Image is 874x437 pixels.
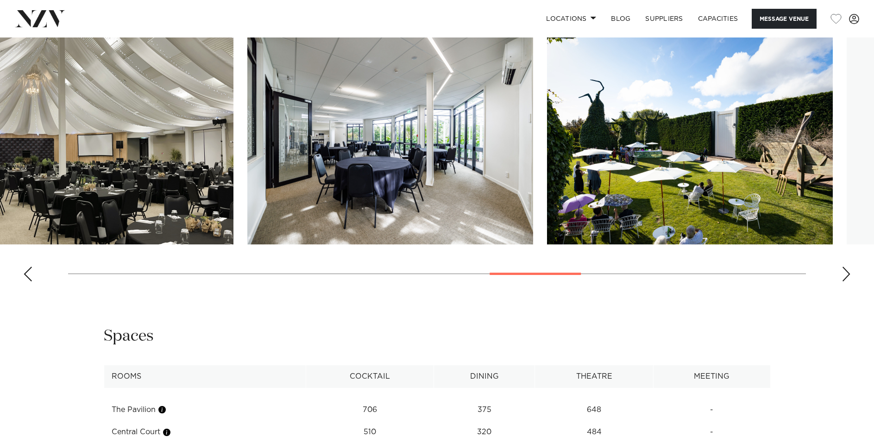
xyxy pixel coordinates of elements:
th: Rooms [104,365,306,388]
td: - [653,399,770,421]
th: Dining [434,365,535,388]
th: Meeting [653,365,770,388]
a: SUPPLIERS [638,9,690,29]
img: nzv-logo.png [15,10,65,27]
swiper-slide: 13 / 20 [247,35,533,244]
a: Capacities [691,9,746,29]
swiper-slide: 14 / 20 [547,35,833,244]
a: Locations [539,9,604,29]
td: 648 [535,399,653,421]
th: Cocktail [306,365,434,388]
td: The Pavilion [104,399,306,421]
th: Theatre [535,365,653,388]
a: BLOG [604,9,638,29]
button: Message Venue [752,9,817,29]
td: 706 [306,399,434,421]
td: 375 [434,399,535,421]
h2: Spaces [104,326,154,347]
